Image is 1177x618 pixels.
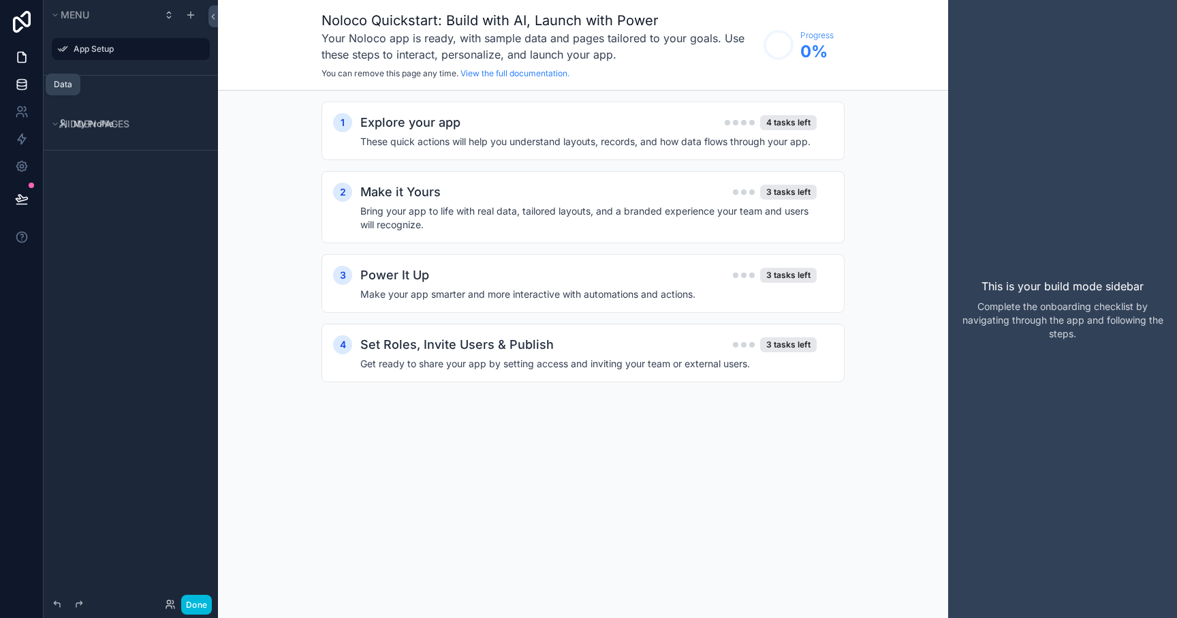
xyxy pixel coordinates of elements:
[321,11,757,30] h1: Noloco Quickstart: Build with AI, Launch with Power
[181,595,212,615] button: Done
[61,9,89,20] span: Menu
[959,300,1166,341] p: Complete the onboarding checklist by navigating through the app and following the steps.
[800,30,834,41] span: Progress
[74,44,202,55] label: App Setup
[982,278,1144,294] p: This is your build mode sidebar
[460,68,569,78] a: View the full documentation.
[49,114,204,134] button: Hidden pages
[800,41,834,63] span: 0 %
[49,5,155,25] button: Menu
[74,119,202,129] label: My Profile
[54,79,72,90] div: Data
[321,68,458,78] span: You can remove this page any time.
[321,30,757,63] h3: Your Noloco app is ready, with sample data and pages tailored to your goals. Use these steps to i...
